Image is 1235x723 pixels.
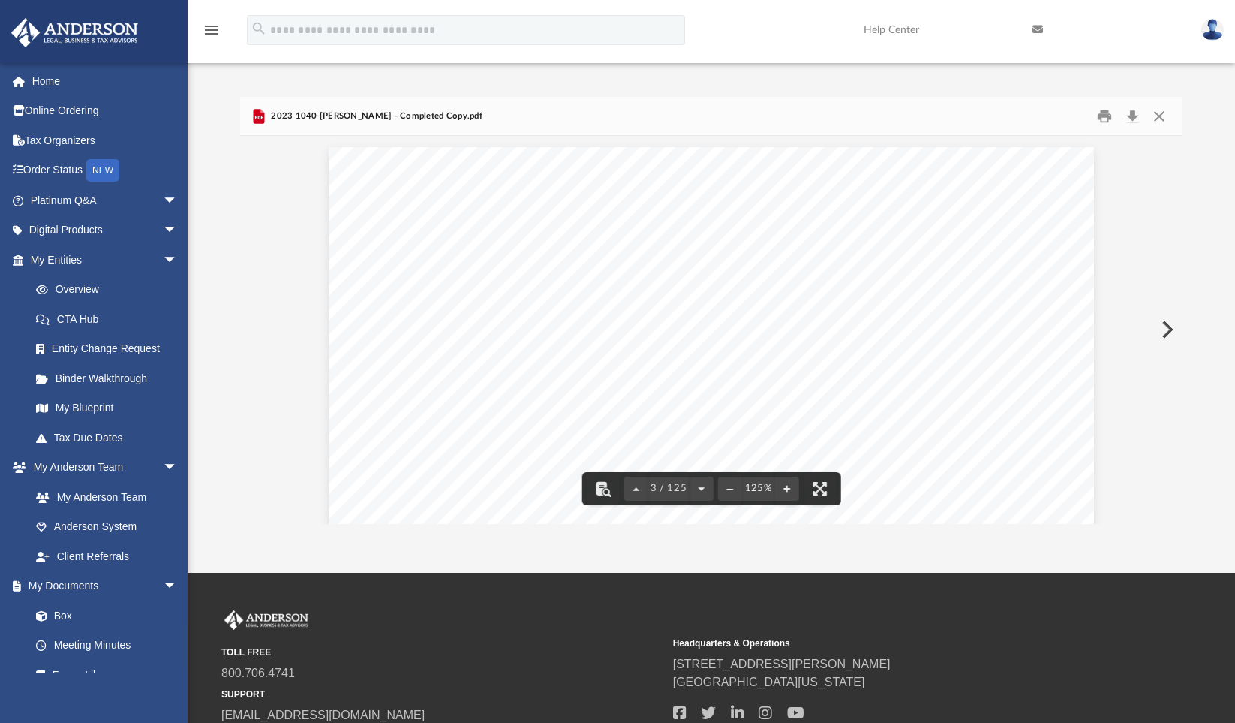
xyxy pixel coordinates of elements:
[472,285,525,297] span: VEGAS,
[203,21,221,39] i: menu
[240,136,1182,523] div: Document Viewer
[163,245,193,276] span: arrow_drop_down
[11,66,200,96] a: Home
[1119,104,1146,128] button: Download
[1146,104,1173,128] button: Close
[673,637,1114,650] small: Headquarters & Operations
[221,610,311,630] img: Anderson Advisors Platinum Portal
[543,270,587,282] span: DRIVE
[1089,104,1119,128] button: Print
[437,270,472,282] span: 3225
[741,484,774,493] div: Current zoom level
[163,185,193,216] span: arrow_drop_down
[221,646,663,659] small: TOLL FREE
[624,472,648,505] button: Previous page
[1149,309,1182,351] button: Next File
[569,285,614,297] span: 89121
[251,20,267,37] i: search
[689,472,713,505] button: Next page
[578,255,649,267] span: BUSINESS
[221,688,663,701] small: SUPPORT
[658,255,711,267] span: GROUP,
[240,136,1182,523] div: File preview
[21,660,185,690] a: Forms Library
[21,541,193,571] a: Client Referrals
[240,97,1182,524] div: Preview
[21,601,185,631] a: Box
[587,472,620,505] button: Toggle findbar
[163,215,193,246] span: arrow_drop_down
[163,571,193,602] span: arrow_drop_down
[21,423,200,453] a: Tax Due Dates
[21,334,200,364] a: Entity Change Request
[268,110,482,123] span: 2023 1040 [PERSON_NAME] - Completed Copy.pdf
[11,96,200,126] a: Online Ordering
[11,453,193,483] a: My Anderson Teamarrow_drop_down
[11,155,200,186] a: Order StatusNEW
[720,255,747,267] span: LLC
[21,482,185,512] a: My Anderson Team
[717,472,741,505] button: Zoom out
[648,472,690,505] button: 3 / 125
[516,255,569,267] span: GLOBAL
[11,125,200,155] a: Tax Organizers
[21,512,193,542] a: Anderson System
[203,29,221,39] a: menu
[481,270,583,282] span: [PERSON_NAME]
[11,245,200,275] a: My Entitiesarrow_drop_down
[21,275,200,305] a: Overview
[21,304,200,334] a: CTA Hub
[437,255,539,267] span: [PERSON_NAME]
[7,18,143,47] img: Anderson Advisors Platinum Portal
[673,658,891,670] a: [STREET_ADDRESS][PERSON_NAME]
[221,667,295,679] a: 800.706.4741
[11,215,200,246] a: Digital Productsarrow_drop_down
[673,676,865,688] a: [GEOGRAPHIC_DATA][US_STATE]
[11,571,193,601] a: My Documentsarrow_drop_down
[221,709,425,721] a: [EMAIL_ADDRESS][DOMAIN_NAME]
[534,285,552,297] span: NV
[163,453,193,484] span: arrow_drop_down
[774,472,798,505] button: Zoom in
[437,285,463,297] span: LAS
[21,631,193,661] a: Meeting Minutes
[648,484,690,493] span: 3 / 125
[86,159,119,182] div: NEW
[803,472,836,505] button: Enter fullscreen
[21,363,200,393] a: Binder Walkthrough
[11,185,200,215] a: Platinum Q&Aarrow_drop_down
[21,393,193,423] a: My Blueprint
[1201,19,1224,41] img: User Pic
